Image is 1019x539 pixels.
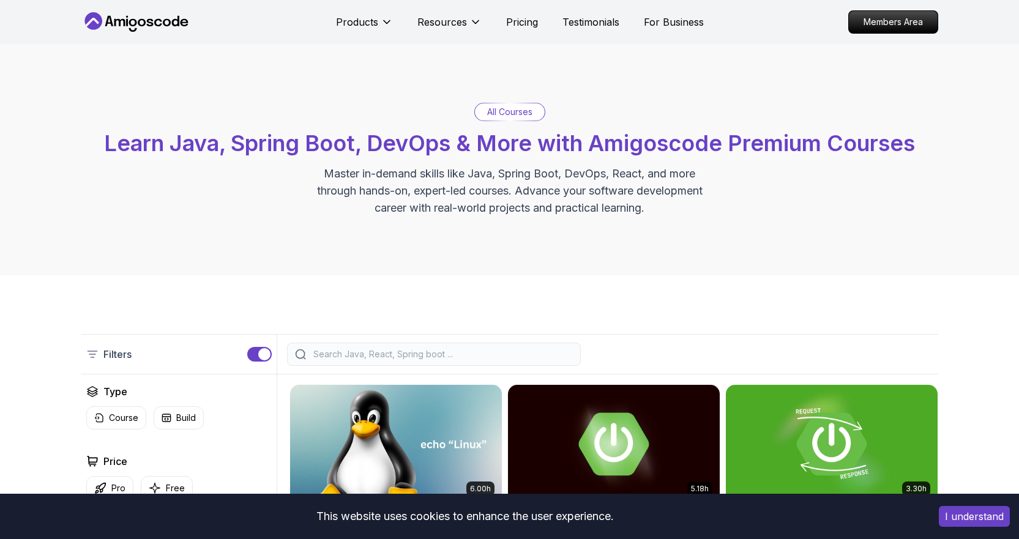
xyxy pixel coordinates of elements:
input: Search Java, React, Spring boot ... [311,348,573,360]
a: For Business [644,15,704,29]
p: Course [109,412,138,424]
p: Free [166,482,185,494]
p: Build [176,412,196,424]
h2: Type [103,384,127,399]
img: Building APIs with Spring Boot card [726,385,938,504]
button: Accept cookies [939,506,1010,527]
button: Course [86,406,146,429]
img: Linux Fundamentals card [290,385,502,504]
p: 3.30h [906,484,927,494]
p: Master in-demand skills like Java, Spring Boot, DevOps, React, and more through hands-on, expert-... [304,165,715,217]
button: Products [336,15,393,39]
a: Pricing [506,15,538,29]
img: Advanced Spring Boot card [508,385,720,504]
p: Filters [103,347,132,362]
a: Members Area [848,10,938,34]
p: Resources [417,15,467,29]
p: Members Area [849,11,938,33]
button: Resources [417,15,482,39]
h2: Price [103,454,127,469]
a: Testimonials [562,15,619,29]
div: This website uses cookies to enhance the user experience. [9,503,920,530]
button: Build [154,406,204,429]
p: All Courses [487,106,532,118]
span: Learn Java, Spring Boot, DevOps & More with Amigoscode Premium Courses [104,130,915,157]
button: Pro [86,476,133,500]
p: Pro [111,482,125,494]
button: Free [141,476,193,500]
p: 6.00h [470,484,491,494]
p: 5.18h [691,484,709,494]
p: Products [336,15,378,29]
